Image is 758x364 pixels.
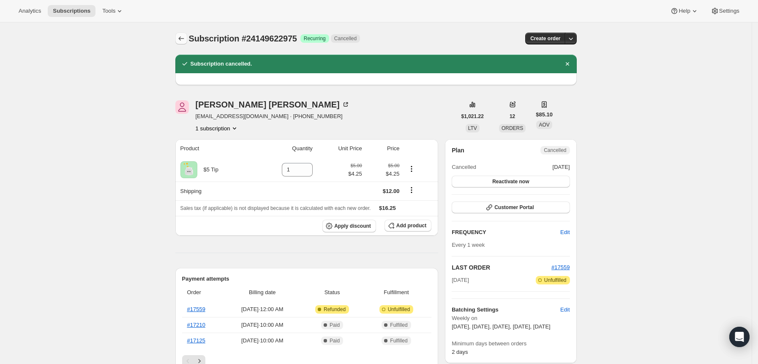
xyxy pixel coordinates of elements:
span: LTV [468,125,477,131]
span: Subscription #24149622975 [189,34,297,43]
span: $16.25 [379,205,396,211]
span: [DATE] [553,163,570,171]
span: $1,021.22 [461,113,484,120]
span: Paid [330,337,340,344]
span: Weekly on [452,314,570,323]
h2: LAST ORDER [452,263,551,272]
th: Shipping [175,182,254,200]
span: [DATE] [452,276,469,284]
span: Every 1 week [452,242,485,248]
button: Product actions [196,124,239,132]
a: #17559 [187,306,205,312]
button: Apply discount [322,220,376,232]
span: Minimum days between orders [452,339,570,348]
span: Olivia Scialla [175,100,189,114]
button: Customer Portal [452,201,570,213]
th: Quantity [254,139,315,158]
button: $1,021.22 [456,110,489,122]
small: $5.00 [388,163,399,168]
th: Product [175,139,254,158]
div: [PERSON_NAME] [PERSON_NAME] [196,100,350,109]
h2: Subscription cancelled. [191,60,252,68]
button: Dismiss notification [562,58,573,70]
button: Shipping actions [405,185,418,195]
span: Add product [396,222,426,229]
span: Cancelled [334,35,357,42]
button: Subscriptions [48,5,95,17]
img: product img [180,161,197,178]
span: $4.25 [348,170,362,178]
button: Reactivate now [452,176,570,188]
span: Cancelled [452,163,476,171]
span: Fulfilled [390,337,407,344]
span: [DATE] · 12:00 AM [226,305,298,314]
span: [DATE], [DATE], [DATE], [DATE], [DATE] [452,323,551,330]
span: [EMAIL_ADDRESS][DOMAIN_NAME] · [PHONE_NUMBER] [196,112,350,121]
button: Edit [555,303,575,317]
th: Unit Price [315,139,365,158]
a: #17125 [187,337,205,344]
a: #17559 [551,264,570,270]
button: Add product [384,220,431,232]
th: Price [365,139,402,158]
button: Product actions [405,164,418,174]
span: Subscriptions [53,8,90,14]
span: Create order [530,35,560,42]
span: Sales tax (if applicable) is not displayed because it is calculated with each new order. [180,205,371,211]
h2: Payment attempts [182,275,432,283]
span: Tools [102,8,115,14]
span: Unfulfilled [388,306,410,313]
h2: FREQUENCY [452,228,560,237]
span: Status [303,288,361,297]
button: Settings [706,5,744,17]
button: Subscriptions [175,33,187,44]
span: Cancelled [544,147,566,154]
span: Apply discount [334,223,371,229]
small: $5.00 [351,163,362,168]
span: Analytics [19,8,41,14]
span: 12 [510,113,515,120]
span: Edit [560,306,570,314]
span: $85.10 [536,110,553,119]
div: Open Intercom Messenger [729,327,750,347]
button: Edit [555,226,575,239]
span: $4.25 [367,170,400,178]
span: Help [679,8,690,14]
span: $12.00 [383,188,400,194]
button: Create order [525,33,565,44]
button: Help [665,5,703,17]
span: Billing date [226,288,298,297]
span: AOV [539,122,549,128]
span: Reactivate now [492,178,529,185]
span: Unfulfilled [544,277,567,284]
button: #17559 [551,263,570,272]
div: $5 Tip [197,165,218,174]
th: Order [182,283,224,302]
span: Edit [560,228,570,237]
span: Paid [330,322,340,328]
span: Settings [719,8,739,14]
span: Refunded [324,306,346,313]
span: [DATE] · 10:00 AM [226,336,298,345]
button: Tools [97,5,129,17]
span: Fulfilled [390,322,407,328]
span: ORDERS [502,125,523,131]
button: Analytics [14,5,46,17]
a: #17210 [187,322,205,328]
span: 2 days [452,349,468,355]
h2: Plan [452,146,464,154]
h6: Batching Settings [452,306,560,314]
span: Customer Portal [494,204,534,211]
span: Fulfillment [366,288,426,297]
button: 12 [504,110,520,122]
span: Recurring [304,35,326,42]
span: [DATE] · 10:00 AM [226,321,298,329]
